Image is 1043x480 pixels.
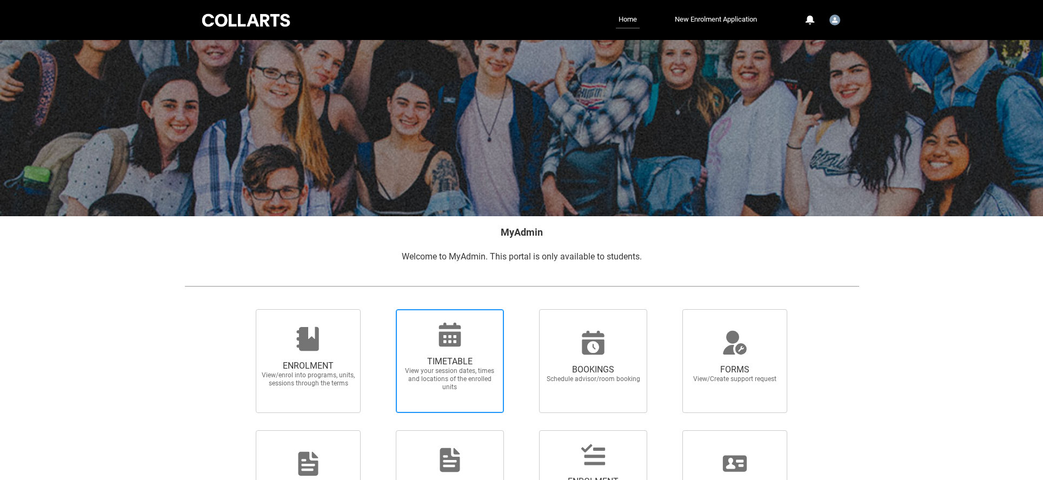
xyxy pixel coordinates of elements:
span: View your session dates, times and locations of the enrolled units [402,367,497,391]
span: Welcome to MyAdmin. This portal is only available to students. [402,251,642,262]
a: New Enrolment Application [672,11,760,28]
button: User Profile Student.eholtha.20253114 [827,10,843,28]
span: View/enrol into programs, units, sessions through the terms [261,371,356,388]
a: Home [616,11,640,29]
span: FORMS [687,364,782,375]
h2: MyAdmin [184,225,859,239]
span: ENROLMENT [261,361,356,371]
span: View/Create support request [687,375,782,383]
span: TIMETABLE [402,356,497,367]
span: BOOKINGS [546,364,641,375]
span: Schedule advisor/room booking [546,375,641,383]
img: Student.eholtha.20253114 [829,15,840,25]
